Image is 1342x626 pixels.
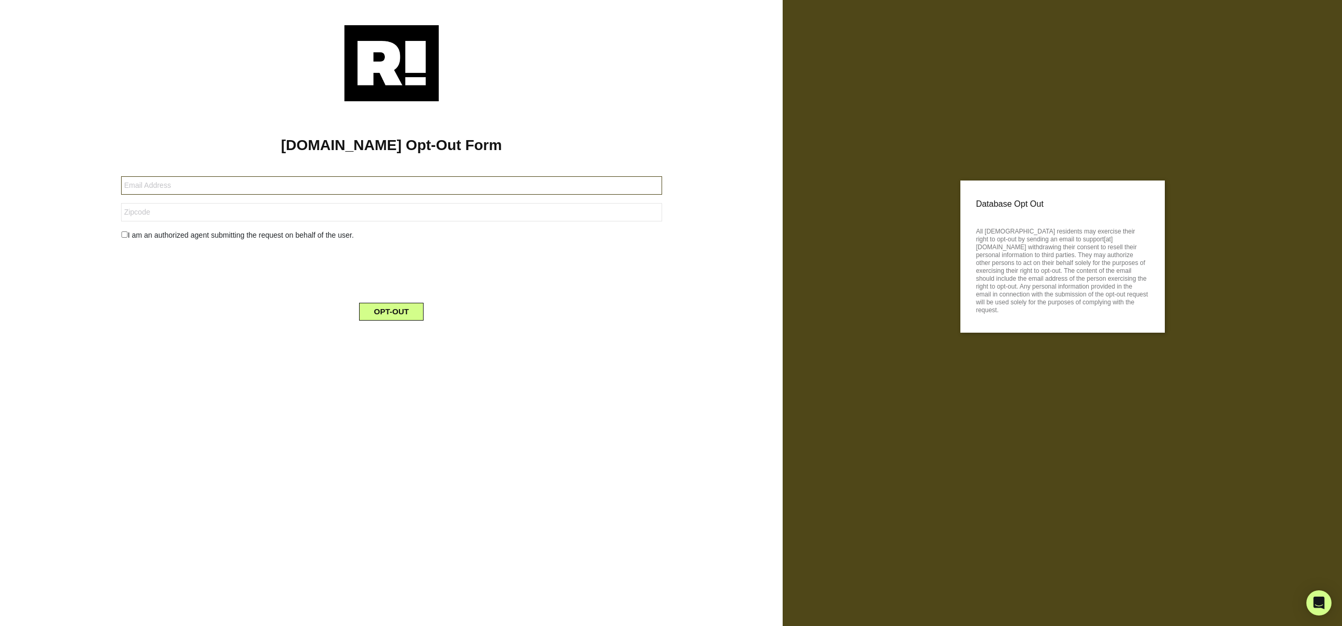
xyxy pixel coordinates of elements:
p: Database Opt Out [976,196,1149,212]
p: All [DEMOGRAPHIC_DATA] residents may exercise their right to opt-out by sending an email to suppo... [976,225,1149,314]
button: OPT-OUT [359,303,424,321]
input: Email Address [121,176,662,195]
div: I am an authorized agent submitting the request on behalf of the user. [113,230,670,241]
img: Retention.com [344,25,439,101]
input: Zipcode [121,203,662,221]
iframe: reCAPTCHA [312,249,471,290]
h1: [DOMAIN_NAME] Opt-Out Form [16,136,767,154]
div: Open Intercom Messenger [1306,590,1332,616]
